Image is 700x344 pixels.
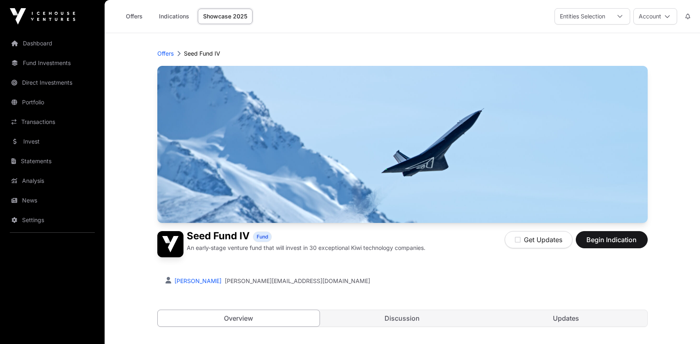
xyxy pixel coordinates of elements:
a: Dashboard [7,34,98,52]
p: Seed Fund IV [184,49,220,58]
h1: Seed Fund IV [187,231,250,242]
a: Settings [7,211,98,229]
nav: Tabs [158,310,647,326]
a: Portfolio [7,93,98,111]
a: [PERSON_NAME] [173,277,221,284]
img: Icehouse Ventures Logo [10,8,75,25]
a: Offers [157,49,174,58]
a: Invest [7,133,98,151]
p: An early-stage venture fund that will invest in 30 exceptional Kiwi technology companies. [187,244,425,252]
button: Begin Indication [576,231,648,248]
a: Discussion [321,310,483,326]
img: Seed Fund IV [157,231,183,257]
a: News [7,191,98,209]
button: Account [633,8,677,25]
a: Indications [154,9,195,24]
div: Entities Selection [555,9,610,24]
a: Analysis [7,172,98,190]
span: Begin Indication [586,235,637,245]
a: [PERSON_NAME][EMAIL_ADDRESS][DOMAIN_NAME] [225,277,370,285]
a: Fund Investments [7,54,98,72]
span: Fund [257,234,268,240]
img: Seed Fund IV [157,66,648,223]
a: Showcase 2025 [198,9,253,24]
a: Begin Indication [576,239,648,247]
a: Direct Investments [7,74,98,92]
a: Statements [7,152,98,170]
a: Transactions [7,113,98,131]
a: Overview [157,310,320,327]
a: Offers [118,9,150,24]
iframe: Chat Widget [659,305,700,344]
a: Updates [485,310,647,326]
button: Get Updates [505,231,573,248]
